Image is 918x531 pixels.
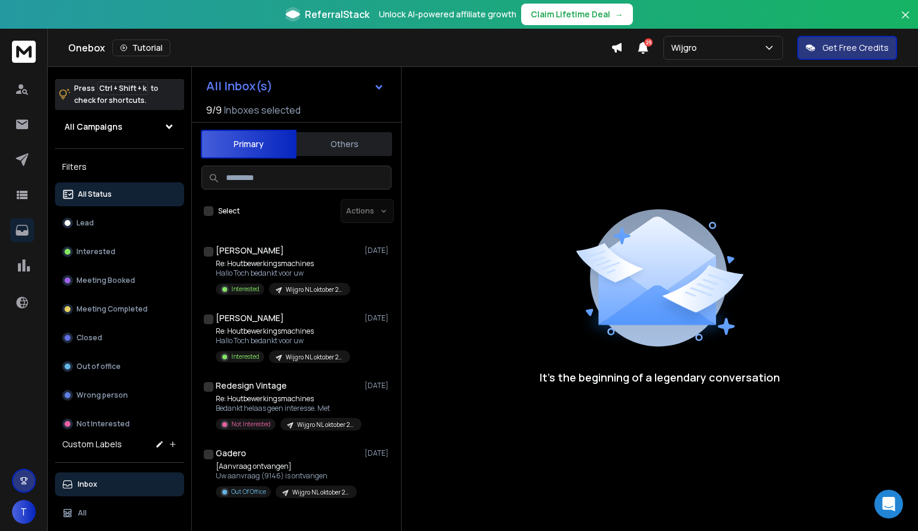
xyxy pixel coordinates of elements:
button: Out of office [55,355,184,379]
button: Meeting Booked [55,268,184,292]
button: Close banner [898,7,913,36]
p: Interested [231,352,259,361]
p: Wijgro NL oktober 2025 [286,285,343,294]
p: Wrong person [76,390,128,400]
h3: Custom Labels [62,438,122,450]
span: 9 / 9 [206,103,222,117]
p: Meeting Completed [76,304,148,314]
button: T [12,500,36,524]
p: [Aanvraag ontvangen] [216,462,357,471]
p: Wijgro NL oktober 2025 [286,353,343,362]
p: Meeting Booked [76,276,135,285]
button: All Status [55,182,184,206]
span: Ctrl + Shift + k [97,81,148,95]
span: → [615,8,623,20]
p: Unlock AI-powered affiliate growth [379,8,516,20]
p: Re: Houtbewerkingsmachines [216,394,359,404]
p: Re: Houtbewerkingsmachines [216,326,350,336]
span: 25 [644,38,653,47]
p: [DATE] [365,246,391,255]
h1: Redesign Vintage [216,380,287,392]
div: Onebox [68,39,611,56]
button: All [55,501,184,525]
p: [DATE] [365,381,391,390]
p: Press to check for shortcuts. [74,83,158,106]
p: Lead [76,218,94,228]
button: Others [296,131,392,157]
p: Uw aanvraag (9146) is ontvangen [216,471,357,481]
button: Get Free Credits [797,36,897,60]
p: [DATE] [365,448,391,458]
h1: [PERSON_NAME] [216,245,284,257]
p: All Status [78,190,112,199]
h1: All Campaigns [65,121,123,133]
button: All Inbox(s) [197,74,394,98]
p: Get Free Credits [822,42,889,54]
button: Closed [55,326,184,350]
p: Bedankt helaas geen interesse. Met [216,404,359,413]
p: All [78,508,87,518]
p: [DATE] [365,313,391,323]
label: Select [218,206,240,216]
button: All Campaigns [55,115,184,139]
button: Wrong person [55,383,184,407]
button: Claim Lifetime Deal→ [521,4,633,25]
p: Interested [76,247,115,257]
button: Not Interested [55,412,184,436]
button: Primary [201,130,296,158]
button: Interested [55,240,184,264]
p: Inbox [78,480,97,489]
button: Meeting Completed [55,297,184,321]
span: ReferralStack [305,7,369,22]
h1: Gadero [216,447,246,459]
p: Closed [76,333,102,343]
p: Wijgro NL oktober 2025 [297,420,354,429]
h1: [PERSON_NAME] [216,312,284,324]
div: Open Intercom Messenger [874,490,903,518]
p: Interested [231,285,259,294]
p: Re: Houtbewerkingsmachines [216,259,350,268]
p: Out of office [76,362,121,371]
button: Inbox [55,472,184,496]
p: Hallo Toch bedankt voor uw [216,336,350,346]
p: Wijgro NL oktober 2025 [292,488,350,497]
p: It’s the beginning of a legendary conversation [540,369,780,386]
button: Lead [55,211,184,235]
button: Tutorial [112,39,170,56]
h3: Inboxes selected [224,103,301,117]
p: Not Interested [231,420,271,429]
p: Hallo Toch bedankt voor uw [216,268,350,278]
p: Wijgro [671,42,702,54]
h1: All Inbox(s) [206,80,273,92]
p: Not Interested [76,419,130,429]
p: Out Of Office [231,487,266,496]
h3: Filters [55,158,184,175]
